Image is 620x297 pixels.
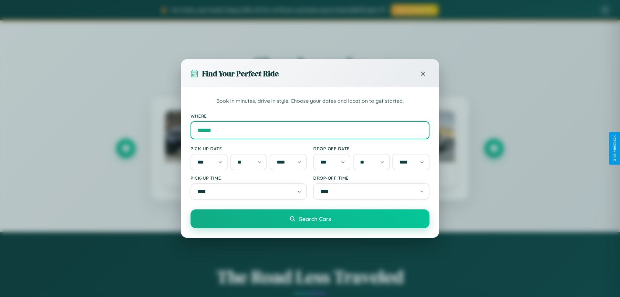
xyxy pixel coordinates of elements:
button: Search Cars [191,209,429,228]
label: Drop-off Time [313,175,429,181]
h3: Find Your Perfect Ride [202,68,279,79]
label: Drop-off Date [313,146,429,151]
label: Where [191,113,429,119]
p: Book in minutes, drive in style. Choose your dates and location to get started. [191,97,429,105]
label: Pick-up Time [191,175,307,181]
span: Search Cars [299,215,331,222]
label: Pick-up Date [191,146,307,151]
